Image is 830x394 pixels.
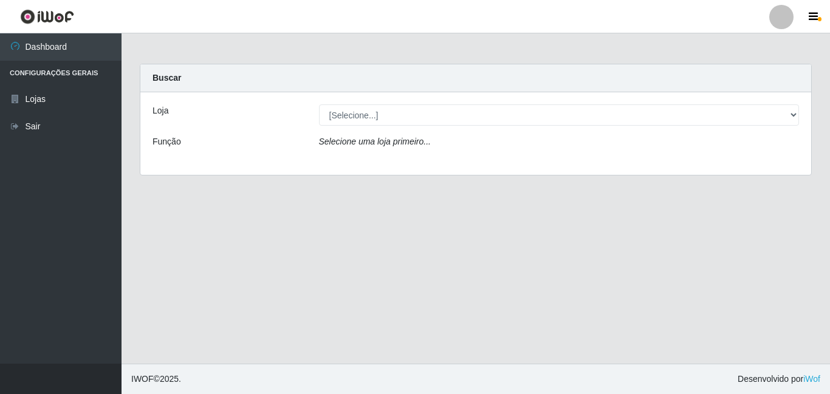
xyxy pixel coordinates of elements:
[153,73,181,83] strong: Buscar
[738,373,820,386] span: Desenvolvido por
[319,137,431,146] i: Selecione uma loja primeiro...
[131,373,181,386] span: © 2025 .
[20,9,74,24] img: CoreUI Logo
[153,135,181,148] label: Função
[153,104,168,117] label: Loja
[131,374,154,384] span: IWOF
[803,374,820,384] a: iWof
